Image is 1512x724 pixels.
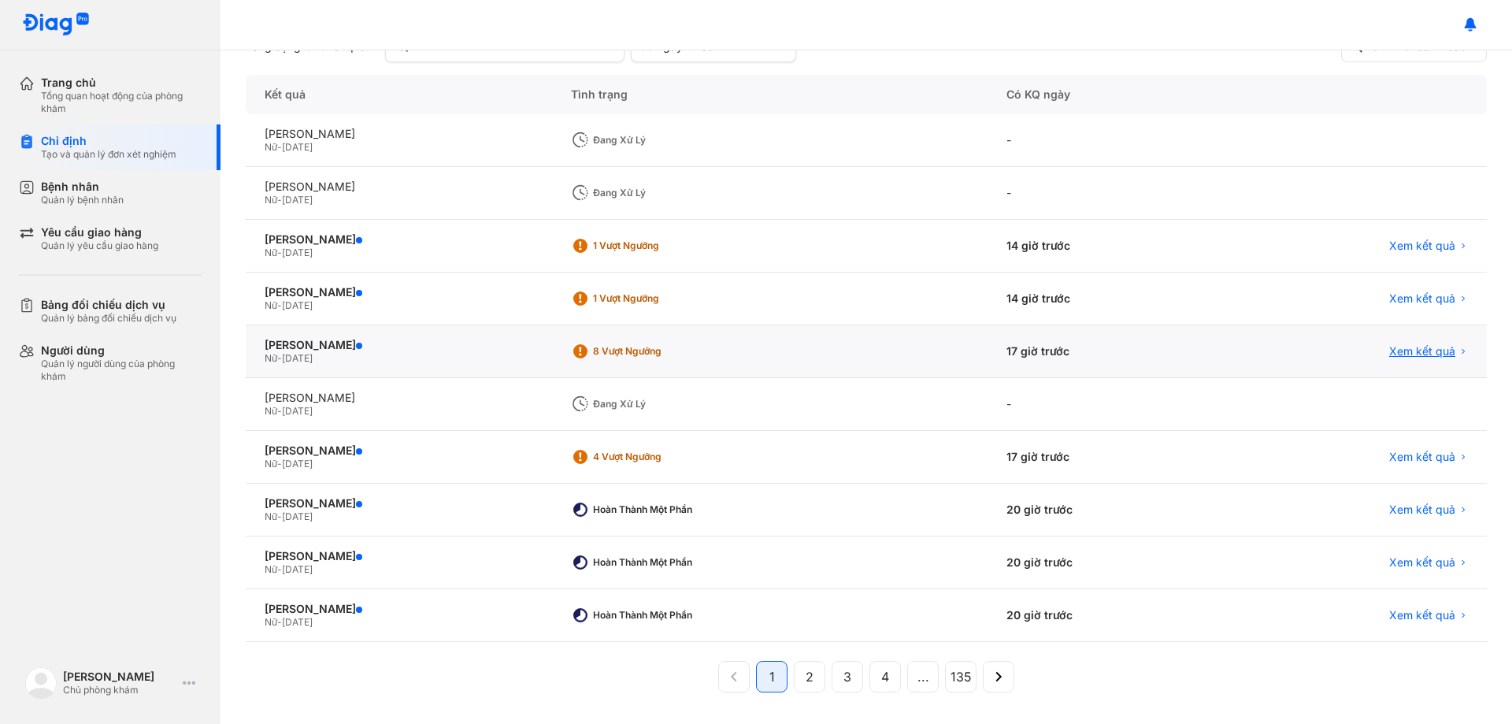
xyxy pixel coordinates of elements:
[282,247,313,258] span: [DATE]
[265,444,533,458] div: [PERSON_NAME]
[881,667,889,686] span: 4
[1389,344,1455,358] span: Xem kết quả
[282,352,313,364] span: [DATE]
[282,511,313,522] span: [DATE]
[988,431,1223,484] div: 17 giờ trước
[265,391,533,405] div: [PERSON_NAME]
[769,667,775,686] span: 1
[1389,450,1455,464] span: Xem kết quả
[265,285,533,299] div: [PERSON_NAME]
[794,661,825,692] button: 2
[552,75,988,114] div: Tình trạng
[265,194,277,206] span: Nữ
[593,292,719,305] div: 1 Vượt ngưỡng
[63,670,176,684] div: [PERSON_NAME]
[41,90,202,115] div: Tổng quan hoạt động của phòng khám
[41,148,176,161] div: Tạo và quản lý đơn xét nghiệm
[41,298,176,312] div: Bảng đối chiếu dịch vụ
[265,127,533,141] div: [PERSON_NAME]
[265,180,533,194] div: [PERSON_NAME]
[246,75,552,114] div: Kết quả
[277,563,282,575] span: -
[63,684,176,696] div: Chủ phòng khám
[277,141,282,153] span: -
[41,194,124,206] div: Quản lý bệnh nhân
[277,405,282,417] span: -
[988,325,1223,378] div: 17 giờ trước
[265,458,277,470] span: Nữ
[265,141,277,153] span: Nữ
[265,352,277,364] span: Nữ
[988,484,1223,537] div: 20 giờ trước
[277,352,282,364] span: -
[265,511,277,522] span: Nữ
[282,616,313,628] span: [DATE]
[951,667,972,686] span: 135
[1389,239,1455,253] span: Xem kết quả
[41,180,124,194] div: Bệnh nhân
[282,299,313,311] span: [DATE]
[593,451,719,463] div: 4 Vượt ngưỡng
[593,239,719,252] div: 1 Vượt ngưỡng
[988,220,1223,273] div: 14 giờ trước
[917,667,929,686] span: ...
[282,458,313,470] span: [DATE]
[988,537,1223,589] div: 20 giờ trước
[593,398,719,410] div: Đang xử lý
[265,247,277,258] span: Nữ
[265,405,277,417] span: Nữ
[265,299,277,311] span: Nữ
[1389,503,1455,517] span: Xem kết quả
[988,167,1223,220] div: -
[756,661,787,692] button: 1
[277,247,282,258] span: -
[265,496,533,511] div: [PERSON_NAME]
[593,503,719,516] div: Hoàn thành một phần
[41,225,158,239] div: Yêu cầu giao hàng
[869,661,901,692] button: 4
[988,273,1223,325] div: 14 giờ trước
[277,616,282,628] span: -
[593,187,719,199] div: Đang xử lý
[265,602,533,616] div: [PERSON_NAME]
[41,312,176,325] div: Quản lý bảng đối chiếu dịch vụ
[282,563,313,575] span: [DATE]
[282,141,313,153] span: [DATE]
[907,661,939,692] button: ...
[265,232,533,247] div: [PERSON_NAME]
[265,549,533,563] div: [PERSON_NAME]
[988,75,1223,114] div: Có KQ ngày
[945,661,976,692] button: 135
[843,667,851,686] span: 3
[41,134,176,148] div: Chỉ định
[265,616,277,628] span: Nữ
[41,343,202,358] div: Người dùng
[282,405,313,417] span: [DATE]
[41,239,158,252] div: Quản lý yêu cầu giao hàng
[988,589,1223,642] div: 20 giờ trước
[832,661,863,692] button: 3
[593,556,719,569] div: Hoàn thành một phần
[277,299,282,311] span: -
[277,511,282,522] span: -
[593,134,719,147] div: Đang xử lý
[22,13,90,37] img: logo
[1389,555,1455,570] span: Xem kết quả
[988,378,1223,431] div: -
[593,609,719,622] div: Hoàn thành một phần
[41,358,202,383] div: Quản lý người dùng của phòng khám
[277,194,282,206] span: -
[988,114,1223,167] div: -
[265,563,277,575] span: Nữ
[806,667,813,686] span: 2
[282,194,313,206] span: [DATE]
[265,338,533,352] div: [PERSON_NAME]
[593,345,719,358] div: 8 Vượt ngưỡng
[1389,608,1455,622] span: Xem kết quả
[25,667,57,699] img: logo
[1389,291,1455,306] span: Xem kết quả
[41,76,202,90] div: Trang chủ
[277,458,282,470] span: -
